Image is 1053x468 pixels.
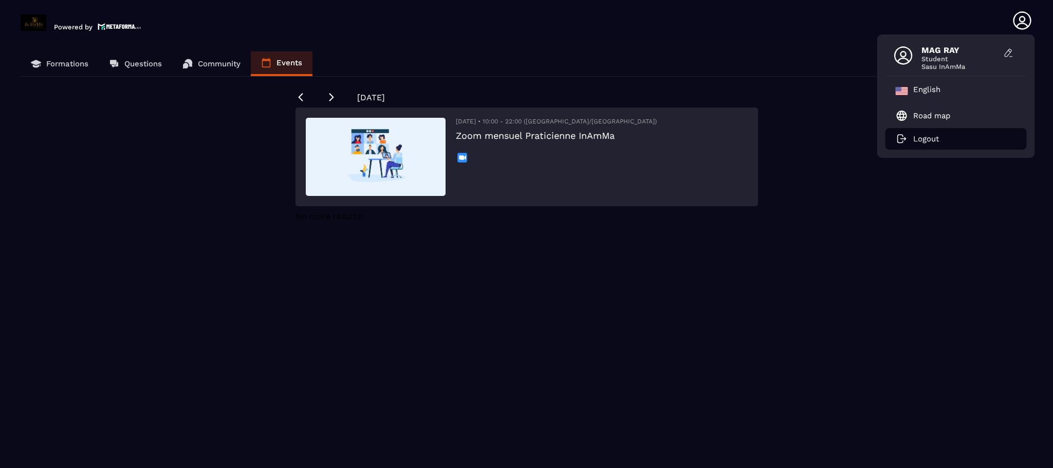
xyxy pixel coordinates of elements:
[21,51,99,76] a: Formations
[54,23,93,31] p: Powered by
[98,22,141,31] img: logo
[921,63,999,70] span: Sasu InAmMa
[921,45,999,55] span: MAG RAY
[357,93,385,102] span: [DATE]
[456,130,657,141] h3: Zoom mensuel Praticienne InAmMa
[306,118,446,196] img: default event img
[251,51,312,76] a: Events
[456,118,657,125] span: [DATE] • 10:00 - 22:00 ([GEOGRAPHIC_DATA]/[GEOGRAPHIC_DATA])
[198,59,241,68] p: Community
[913,85,940,97] p: English
[46,59,88,68] p: Formations
[295,211,363,221] span: No more results!
[21,14,46,31] img: logo-branding
[913,111,950,120] p: Road map
[276,58,302,67] p: Events
[913,134,939,143] p: Logout
[172,51,251,76] a: Community
[124,59,162,68] p: Questions
[896,110,950,122] a: Road map
[99,51,172,76] a: Questions
[921,55,999,63] span: Student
